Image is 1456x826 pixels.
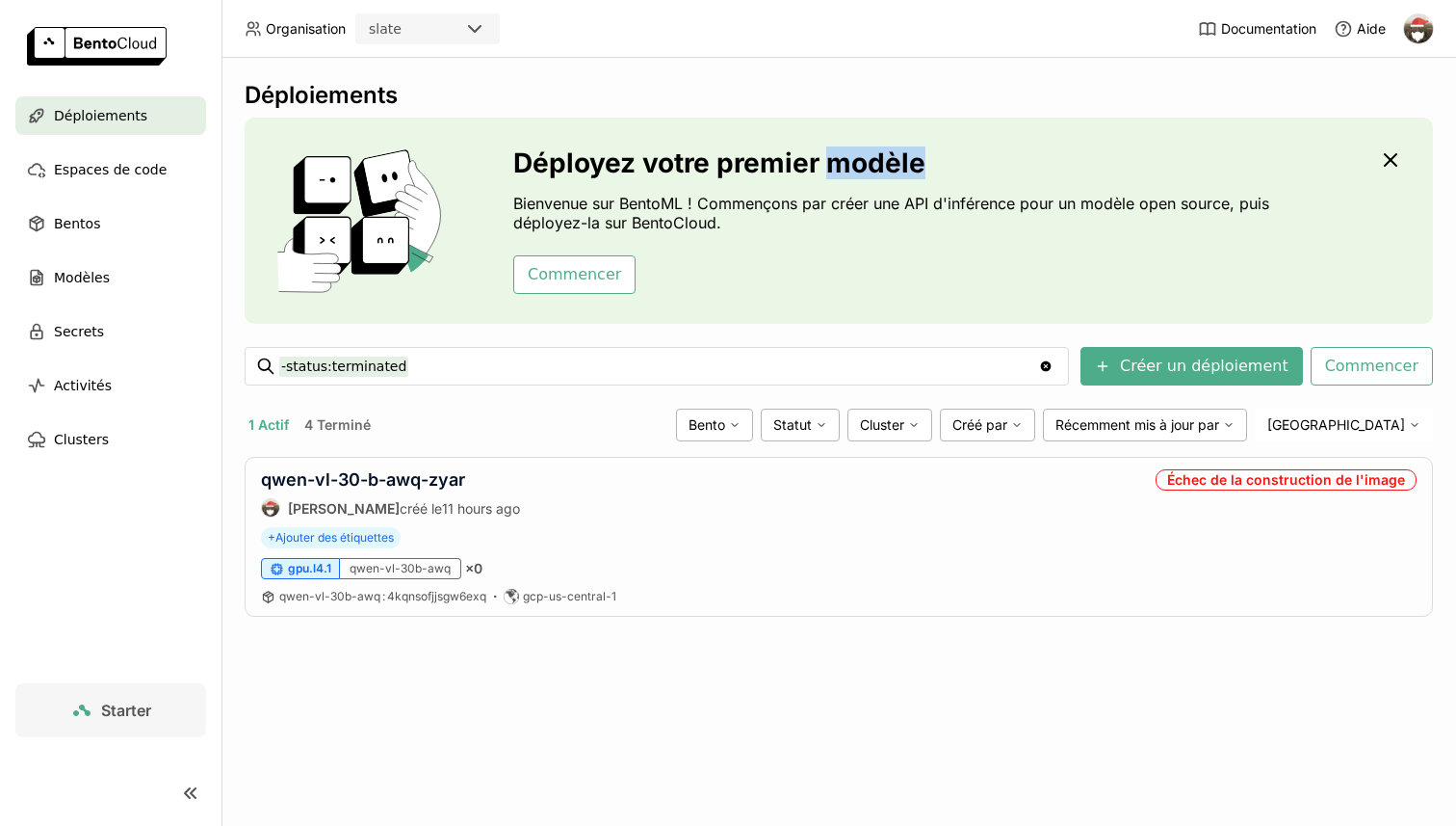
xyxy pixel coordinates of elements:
[1357,20,1386,38] span: Aide
[1311,347,1433,386] button: Commencer
[513,147,1274,178] h3: Déployez votre premier modèle
[1055,416,1219,434] span: Récemment mis à jour par
[101,701,151,720] span: Starter
[465,560,482,577] span: × 0
[1255,409,1433,441] div: [GEOGRAPHIC_DATA]
[288,561,331,576] span: gpu.l4.1
[1156,469,1417,491] div: Échec de la construction de l'image
[1267,416,1405,434] span: [GEOGRAPHIC_DATA]
[442,500,520,517] span: 11 hours ago
[369,19,402,39] div: slate
[245,413,293,438] button: 1 Actif
[761,409,840,441] div: Statut
[340,558,461,579] div: qwen-vl-30b-awq
[403,20,405,40] input: Selected slate.
[15,420,206,459] a: Clusters
[300,413,375,438] button: 4 Terminé
[382,589,385,603] span: :
[1404,14,1433,43] img: Arthur Monnier
[15,204,206,243] a: Bentos
[1221,20,1316,38] span: Documentation
[261,498,520,518] div: créé le
[689,416,725,434] span: Bento
[15,312,206,351] a: Secrets
[54,104,147,127] span: Déploiements
[288,500,400,517] strong: [PERSON_NAME]
[54,212,100,235] span: Bentos
[27,27,167,66] img: logo
[1198,19,1316,39] a: Documentation
[262,499,279,517] img: Arthur Monnier
[940,409,1035,441] div: Créé par
[860,416,904,434] span: Cluster
[513,194,1274,232] p: Bienvenue sur BentoML ! Commençons par créer une API d'inférence pour un modèle open source, puis...
[1043,409,1247,441] div: Récemment mis à jour par
[15,96,206,135] a: Déploiements
[847,409,932,441] div: Cluster
[1334,19,1386,39] div: Aide
[54,428,109,451] span: Clusters
[261,469,465,490] a: qwen-vl-30-b-awq-zyar
[279,351,1038,382] input: Rechercher
[1080,347,1303,386] button: Créer un déploiement
[773,416,812,434] span: Statut
[54,266,110,289] span: Modèles
[54,374,112,397] span: Activités
[1038,359,1053,374] svg: Clear value
[513,255,636,294] button: Commencer
[245,81,1433,110] div: Déploiements
[15,683,206,737] a: Starter
[260,148,467,293] img: cover onboarding
[261,527,401,548] span: +Ajouter des étiquettes
[15,366,206,405] a: Activités
[523,589,616,604] span: gcp-us-central-1
[54,320,104,343] span: Secrets
[15,150,206,189] a: Espaces de code
[279,589,486,603] span: qwen-vl-30b-awq 4kqnsofjjsgw6exq
[676,409,753,441] div: Bento
[279,589,486,604] a: qwen-vl-30b-awq:4kqnsofjjsgw6exq
[15,258,206,297] a: Modèles
[952,416,1007,434] span: Créé par
[266,20,346,38] span: Organisation
[54,158,167,181] span: Espaces de code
